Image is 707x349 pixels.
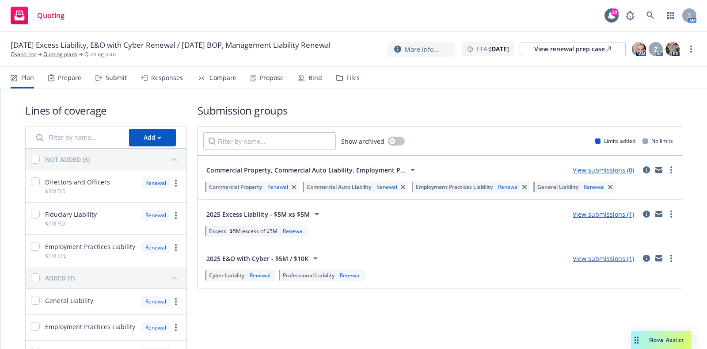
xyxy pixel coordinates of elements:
a: more [171,296,181,307]
div: Renewal [338,272,362,279]
a: Report a Bug [621,7,639,24]
span: General Liability [537,183,578,191]
span: Z [654,45,658,54]
img: photo [665,42,680,56]
span: 2025 E&O with Cyber - $5M / $10K [206,254,308,263]
span: 2025 Excess Liability - $5M xs $5M [206,210,310,219]
div: Submit [106,74,127,81]
div: View renewal prep case [534,42,611,56]
div: Renewal [266,183,290,191]
span: $1M FID [45,220,65,227]
div: Renewal [141,296,171,307]
div: Bind [308,74,322,81]
span: $3M DO [45,188,65,195]
span: Quoting plan [84,50,116,58]
span: Quoting [37,12,65,19]
a: mail [654,165,664,175]
span: Directors and Officers [45,177,110,187]
div: Compare [209,74,236,81]
a: View renewal prep case [520,42,626,56]
a: View submissions (0) [573,166,634,174]
span: Cyber Liability [209,272,244,279]
span: Fiduciary Liability [45,210,97,219]
div: Renewal [141,210,171,221]
a: more [666,165,677,175]
a: Osano, Inc [11,50,36,58]
button: 2025 Excess Liability - $5M xs $5M [203,205,325,223]
div: Limits added [595,137,635,145]
a: Quoting plans [43,50,77,58]
div: Plan [21,74,34,81]
button: Nova Assist [631,331,691,349]
a: View submissions (1) [573,254,634,263]
span: $5M excess of $5M [230,227,277,235]
a: View submissions (1) [573,210,634,219]
span: Nova Assist [649,336,684,344]
a: more [171,210,181,221]
span: $1M EPL [45,252,66,260]
div: Drag to move [631,331,642,349]
h1: Lines of coverage [25,103,187,118]
a: circleInformation [641,253,652,264]
div: Propose [260,74,284,81]
h1: Submission groups [198,103,682,118]
a: Switch app [662,7,680,24]
input: Filter by name... [203,132,336,150]
a: more [666,253,677,264]
div: No limits [642,137,673,145]
strong: [DATE] [489,45,509,53]
a: mail [654,209,664,219]
div: Files [346,74,360,81]
div: Renewal [248,272,272,279]
span: Commercial Property, Commercial Auto Liability, Employment P... [206,165,406,175]
span: Professional Liability [283,272,334,279]
div: Prepare [58,74,81,81]
a: more [171,242,181,253]
button: ADDED (7) [45,271,181,285]
span: Employment Practices Liability [416,183,493,191]
button: Add [129,129,176,146]
button: Commercial Property, Commercial Auto Liability, Employment P... [203,161,421,179]
div: NOT ADDED (3) [45,155,90,164]
input: Filter by name... [31,129,124,146]
button: NOT ADDED (3) [45,152,181,166]
span: [DATE] Excess Liability, E&O with Cyber Renewal / [DATE] BOP, Management Liability Renewal [11,40,331,50]
button: More info... [387,42,455,57]
div: Renewal [496,183,521,191]
a: circleInformation [641,165,652,175]
a: more [171,178,181,188]
div: Responses [151,74,183,81]
div: Renewal [141,242,171,253]
a: mail [654,253,664,264]
a: Search [642,7,659,24]
span: More info... [405,45,439,54]
div: Renewal [141,322,171,333]
div: Add [144,129,161,146]
a: more [686,44,696,54]
span: Employment Practices Liability [45,242,135,251]
div: Renewal [141,177,171,188]
div: Renewal [375,183,399,191]
button: 2025 E&O with Cyber - $5M / $10K [203,249,324,267]
img: photo [632,42,646,56]
span: Excess [209,227,226,235]
span: Commercial Auto Liability [307,183,371,191]
div: 22 [611,8,619,16]
span: Commercial Property [209,183,262,191]
span: ETA : [476,44,509,54]
a: more [171,322,181,333]
a: more [666,209,677,219]
span: General Liability [45,296,93,305]
div: ADDED (7) [45,273,75,283]
div: Renewal [582,183,606,191]
a: Quoting [7,3,68,28]
div: Renewal [281,227,305,235]
span: Employment Practices Liability [45,322,135,331]
span: Show archived [341,137,384,146]
a: circleInformation [641,209,652,219]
